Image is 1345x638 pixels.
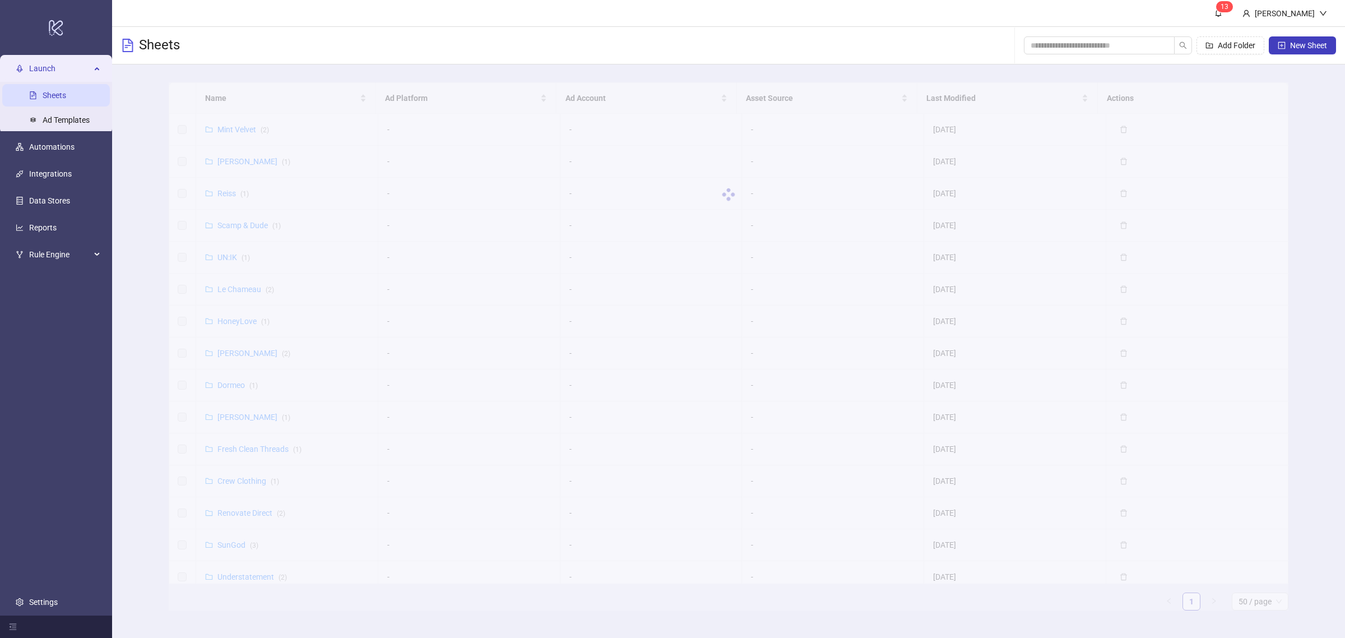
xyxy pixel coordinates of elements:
span: folder-add [1205,41,1213,49]
span: file-text [121,39,134,52]
h3: Sheets [139,36,180,54]
a: Automations [29,142,75,151]
sup: 13 [1216,1,1233,12]
span: rocket [16,64,24,72]
a: Sheets [43,91,66,100]
span: user [1242,10,1250,17]
span: Launch [29,57,91,80]
a: Settings [29,598,58,607]
span: Add Folder [1218,41,1255,50]
span: down [1319,10,1327,17]
span: New Sheet [1290,41,1327,50]
button: New Sheet [1269,36,1336,54]
span: plus-square [1278,41,1286,49]
a: Reports [29,223,57,232]
a: Integrations [29,169,72,178]
span: menu-fold [9,623,17,631]
div: [PERSON_NAME] [1250,7,1319,20]
a: Data Stores [29,196,70,205]
span: Rule Engine [29,243,91,266]
span: bell [1214,9,1222,17]
span: fork [16,251,24,258]
button: Add Folder [1196,36,1264,54]
a: Ad Templates [43,115,90,124]
span: 3 [1225,3,1228,11]
span: search [1179,41,1187,49]
span: 1 [1221,3,1225,11]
